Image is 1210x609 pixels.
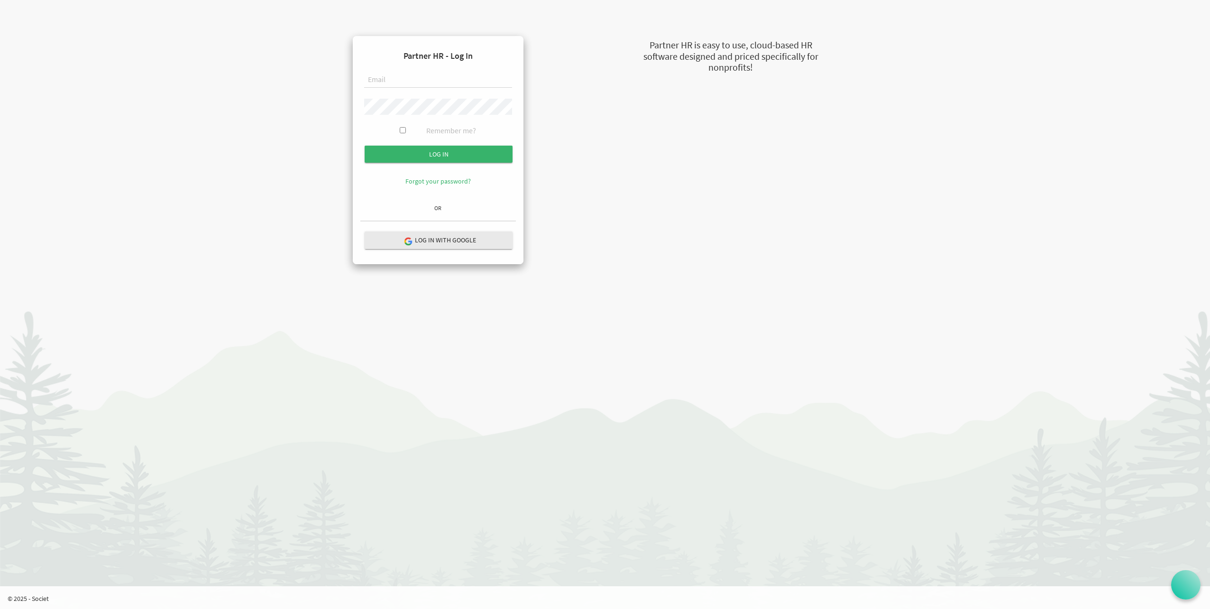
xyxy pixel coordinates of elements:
[365,231,513,249] button: Log in with Google
[364,72,512,88] input: Email
[596,38,866,52] div: Partner HR is easy to use, cloud-based HR
[360,205,516,211] h6: OR
[403,237,412,245] img: google-logo.png
[596,50,866,64] div: software designed and priced specifically for
[596,61,866,74] div: nonprofits!
[426,125,476,136] label: Remember me?
[8,594,1210,603] p: © 2025 - Societ
[405,177,471,185] a: Forgot your password?
[365,146,513,163] input: Log in
[360,44,516,68] h4: Partner HR - Log In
